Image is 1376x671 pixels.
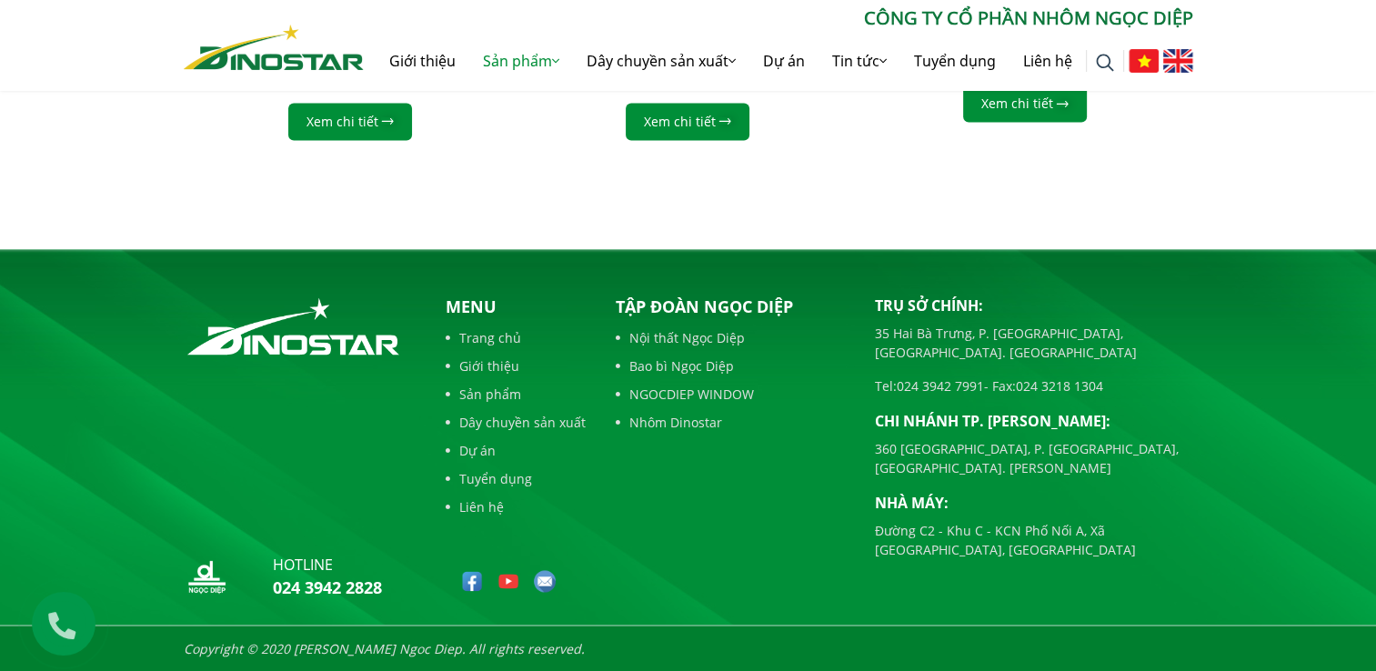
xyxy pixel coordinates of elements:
p: 360 [GEOGRAPHIC_DATA], P. [GEOGRAPHIC_DATA], [GEOGRAPHIC_DATA]. [PERSON_NAME] [875,439,1193,477]
p: Nhà máy: [875,492,1193,514]
i: Copyright © 2020 [PERSON_NAME] Ngoc Diep. All rights reserved. [184,640,585,657]
p: 35 Hai Bà Trưng, P. [GEOGRAPHIC_DATA], [GEOGRAPHIC_DATA]. [GEOGRAPHIC_DATA] [875,324,1193,362]
a: Sản phẩm [469,32,573,90]
img: search [1096,54,1114,72]
a: Tin tức [819,32,900,90]
a: Dây chuyền sản xuất [446,413,586,432]
p: Tel: - Fax: [875,376,1193,396]
a: Tuyển dụng [900,32,1009,90]
a: Trang chủ [446,328,586,347]
a: Dự án [749,32,819,90]
a: Nhôm Dinostar [616,413,848,432]
a: 024 3942 2828 [273,576,382,598]
a: NGOCDIEP WINDOW [616,385,848,404]
p: hotline [273,554,382,576]
a: Xem chi tiết [963,85,1087,122]
a: Giới thiệu [376,32,469,90]
a: Xem chi tiết [626,103,749,140]
a: 024 3942 7991 [897,377,984,395]
p: Menu [446,295,586,319]
p: Tập đoàn Ngọc Diệp [616,295,848,319]
a: Liên hệ [1009,32,1086,90]
a: Nội thất Ngọc Diệp [616,328,848,347]
img: logo_footer [184,295,403,358]
a: Liên hệ [446,497,586,516]
a: 024 3218 1304 [1016,377,1103,395]
img: logo_nd_footer [184,554,229,599]
a: Giới thiệu [446,356,586,376]
p: Chi nhánh TP. [PERSON_NAME]: [875,410,1193,432]
a: Xem chi tiết [288,103,412,140]
p: Đường C2 - Khu C - KCN Phố Nối A, Xã [GEOGRAPHIC_DATA], [GEOGRAPHIC_DATA] [875,521,1193,559]
p: CÔNG TY CỔ PHẦN NHÔM NGỌC DIỆP [364,5,1193,32]
a: Dây chuyền sản xuất [573,32,749,90]
img: English [1163,49,1193,73]
a: Dự án [446,441,586,460]
img: Nhôm Dinostar [184,25,364,70]
img: Tiếng Việt [1129,49,1159,73]
a: Sản phẩm [446,385,586,404]
a: Bao bì Ngọc Diệp [616,356,848,376]
p: Trụ sở chính: [875,295,1193,316]
a: Tuyển dụng [446,469,586,488]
